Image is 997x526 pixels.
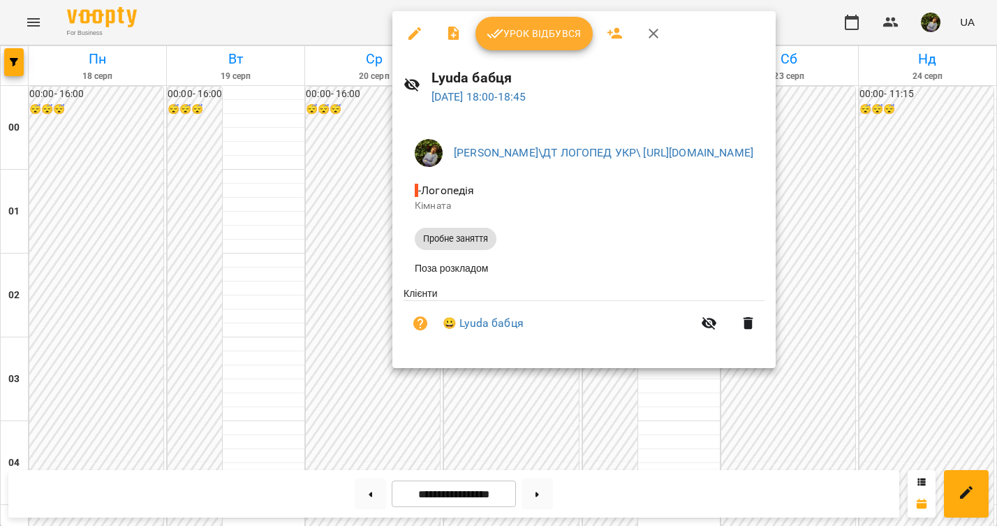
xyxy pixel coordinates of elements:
[431,67,765,89] h6: Lyuda бабця
[475,17,593,50] button: Урок відбувся
[487,25,582,42] span: Урок відбувся
[443,315,524,332] a: 😀 Lyuda бабця
[404,286,765,351] ul: Клієнти
[454,146,753,159] a: [PERSON_NAME]\ДТ ЛОГОПЕД УКР\ [URL][DOMAIN_NAME]
[415,184,478,197] span: - Логопедія
[415,233,496,245] span: Пробне заняття
[404,256,765,281] li: Поза розкладом
[415,139,443,167] img: b75e9dd987c236d6cf194ef640b45b7d.jpg
[404,307,437,340] button: Візит ще не сплачено. Додати оплату?
[415,199,753,213] p: Кімната
[431,90,526,103] a: [DATE] 18:00-18:45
